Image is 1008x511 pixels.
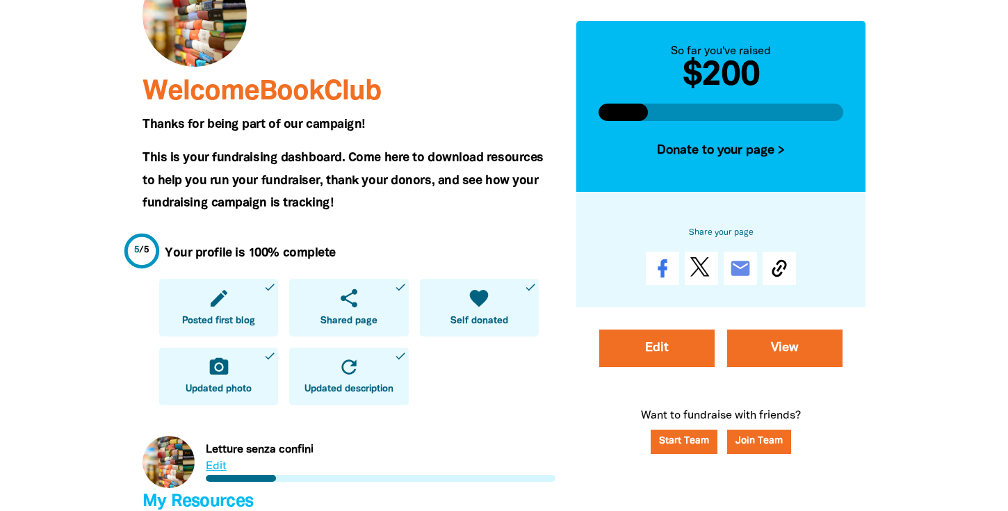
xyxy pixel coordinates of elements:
a: Post [685,252,718,285]
a: editPosted first blogdone [159,279,278,336]
span: Welcome BookClub [143,79,381,105]
a: View [727,330,843,367]
span: My Resources [143,494,254,510]
span: Posted first blog [182,314,255,328]
button: Join Team [727,430,791,454]
button: Copy Link [763,252,796,285]
div: Paginated content [143,436,555,488]
i: done [263,350,276,362]
button: Donate to your page > [599,132,843,170]
span: Updated description [304,382,393,396]
div: So far you've raised [599,42,843,59]
a: Share [646,252,679,285]
a: favoriteSelf donateddone [420,279,539,336]
i: refresh [338,356,360,378]
i: edit [208,287,230,309]
span: This is your fundraising dashboard. Come here to download resources to help you run your fundrais... [143,152,544,209]
strong: Your profile is 100% complete [165,248,336,259]
i: favorite [468,287,490,309]
i: done [394,281,407,293]
span: Thanks for being part of our campaign! [143,119,365,130]
span: Updated photo [186,382,252,396]
div: / 5 [134,244,150,257]
span: Shared page [320,314,377,328]
h6: Share your page [599,225,843,241]
i: share [338,287,360,309]
i: camera_alt [208,356,230,378]
h2: $200 [599,59,843,92]
i: done [394,350,407,362]
a: email [724,252,757,285]
span: Self donated [450,314,508,328]
span: 5 [134,246,140,254]
p: Want to fundraise with friends? [576,407,865,475]
i: email [729,257,751,279]
a: Start Team [651,430,717,454]
i: done [524,281,537,293]
i: done [263,281,276,293]
a: refreshUpdated descriptiondone [289,348,408,405]
a: Edit [599,330,715,367]
a: shareShared pagedone [289,279,408,336]
a: camera_altUpdated photodone [159,348,278,405]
